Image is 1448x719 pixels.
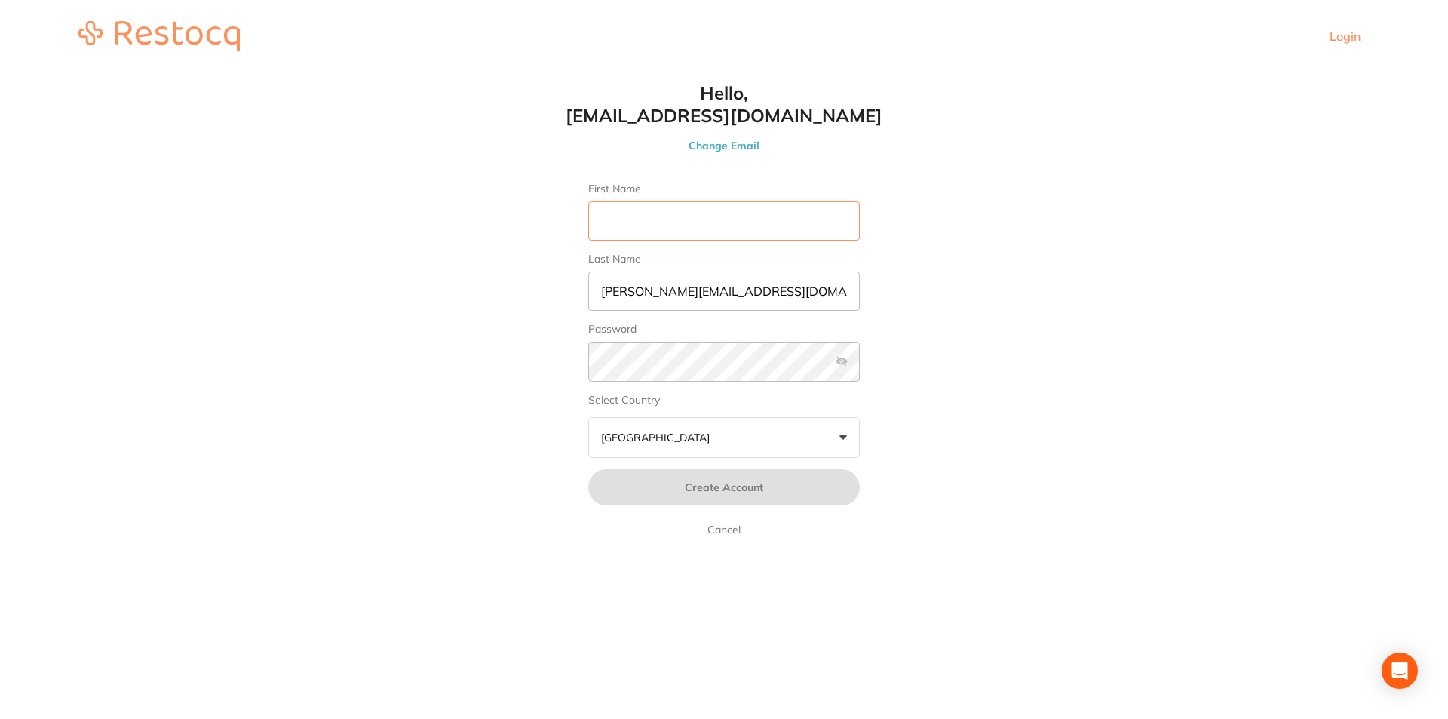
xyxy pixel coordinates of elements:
h1: Hello, [EMAIL_ADDRESS][DOMAIN_NAME] [558,81,890,127]
button: [GEOGRAPHIC_DATA] [588,417,860,458]
label: Select Country [588,394,860,407]
a: Login [1330,29,1361,44]
a: Cancel [704,521,744,539]
button: Create Account [588,469,860,505]
label: First Name [588,183,860,195]
div: Open Intercom Messenger [1382,653,1418,689]
span: Create Account [685,481,763,494]
label: Password [588,323,860,336]
img: restocq_logo.svg [78,21,240,51]
p: [GEOGRAPHIC_DATA] [601,431,716,444]
button: Change Email [558,139,890,152]
label: Last Name [588,253,860,266]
